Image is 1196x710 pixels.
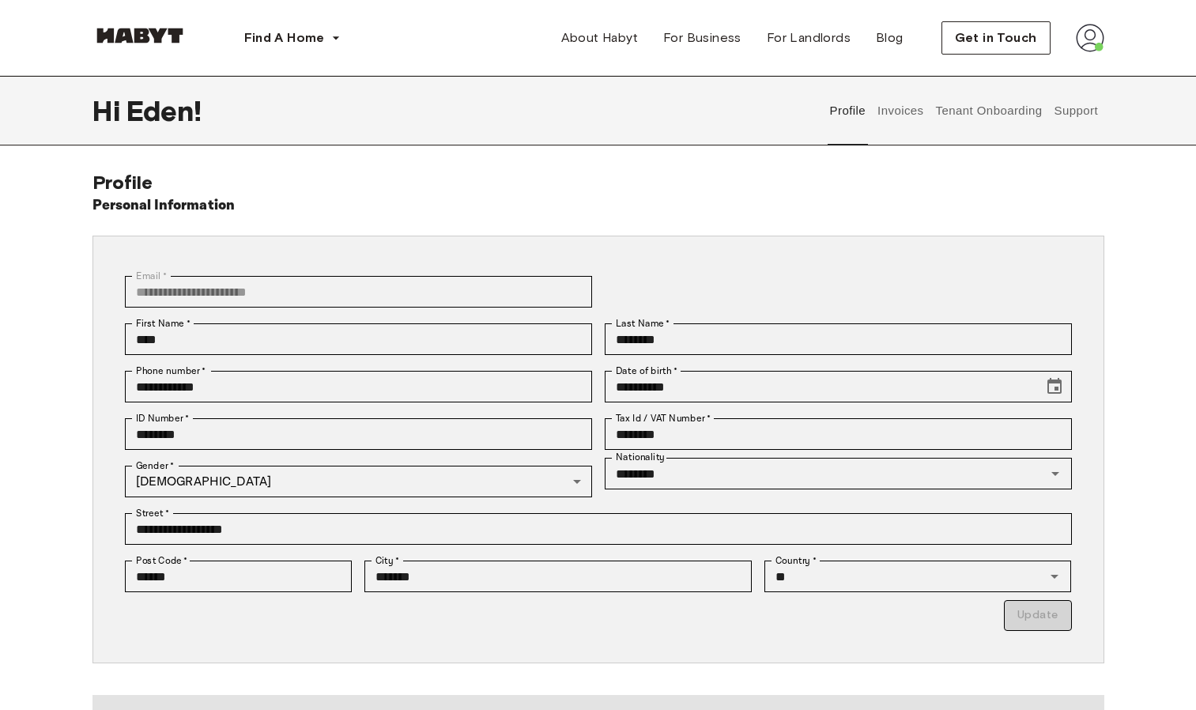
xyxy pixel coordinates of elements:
[244,28,325,47] span: Find A Home
[955,28,1037,47] span: Get in Touch
[775,553,817,568] label: Country
[549,22,651,54] a: About Habyt
[767,28,851,47] span: For Landlords
[616,364,677,378] label: Date of birth
[828,76,868,145] button: Profile
[375,553,400,568] label: City
[651,22,754,54] a: For Business
[125,466,592,497] div: [DEMOGRAPHIC_DATA]
[616,451,665,464] label: Nationality
[876,28,904,47] span: Blog
[136,553,188,568] label: Post Code
[934,76,1044,145] button: Tenant Onboarding
[754,22,863,54] a: For Landlords
[941,21,1051,55] button: Get in Touch
[616,411,711,425] label: Tax Id / VAT Number
[136,316,191,330] label: First Name
[136,506,169,520] label: Street
[92,28,187,43] img: Habyt
[136,364,206,378] label: Phone number
[126,94,202,127] span: Eden !
[1044,463,1066,485] button: Open
[125,276,592,308] div: You can't change your email address at the moment. Please reach out to customer support in case y...
[876,76,926,145] button: Invoices
[616,316,670,330] label: Last Name
[136,269,167,283] label: Email
[863,22,916,54] a: Blog
[1043,565,1066,587] button: Open
[663,28,741,47] span: For Business
[1076,24,1104,52] img: avatar
[561,28,638,47] span: About Habyt
[136,411,189,425] label: ID Number
[232,22,353,54] button: Find A Home
[136,459,174,473] label: Gender
[92,194,236,217] h6: Personal Information
[824,76,1104,145] div: user profile tabs
[1052,76,1100,145] button: Support
[92,171,153,194] span: Profile
[1039,371,1070,402] button: Choose date, selected date is Sep 19, 2004
[92,94,126,127] span: Hi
